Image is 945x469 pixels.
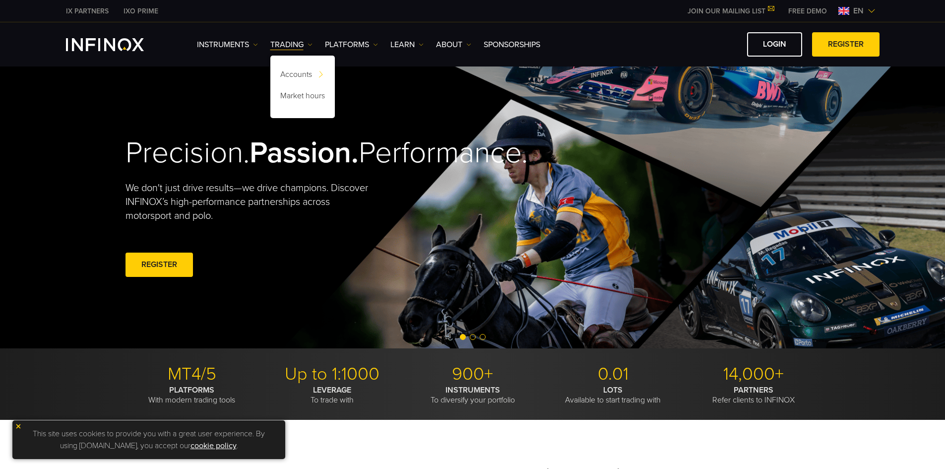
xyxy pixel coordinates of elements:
a: cookie policy [190,441,237,451]
a: REGISTER [812,32,880,57]
a: REGISTER [126,253,193,277]
p: To trade with [266,385,399,405]
a: SPONSORSHIPS [484,39,540,51]
a: JOIN OUR MAILING LIST [680,7,781,15]
p: 900+ [406,363,539,385]
a: Accounts [270,66,335,87]
strong: INSTRUMENTS [445,385,500,395]
p: Up to 1:1000 [266,363,399,385]
p: To diversify your portfolio [406,385,539,405]
h2: Precision. Performance. [126,135,438,171]
p: Refer clients to INFINOX [687,385,820,405]
strong: Passion. [250,135,359,171]
p: 14,000+ [687,363,820,385]
strong: PARTNERS [734,385,773,395]
strong: LOTS [603,385,623,395]
span: en [849,5,868,17]
span: Go to slide 1 [460,334,466,340]
img: yellow close icon [15,423,22,430]
a: Instruments [197,39,258,51]
a: LOGIN [747,32,802,57]
p: MT4/5 [126,363,258,385]
a: INFINOX MENU [781,6,834,16]
p: With modern trading tools [126,385,258,405]
a: INFINOX [116,6,166,16]
a: INFINOX Logo [66,38,167,51]
a: Market hours [270,87,335,108]
a: TRADING [270,39,313,51]
span: Go to slide 2 [470,334,476,340]
p: 0.01 [547,363,680,385]
a: Learn [390,39,424,51]
a: ABOUT [436,39,471,51]
p: We don't just drive results—we drive champions. Discover INFINOX’s high-performance partnerships ... [126,181,376,223]
strong: PLATFORMS [169,385,214,395]
span: Go to slide 3 [480,334,486,340]
a: INFINOX [59,6,116,16]
strong: LEVERAGE [313,385,351,395]
a: PLATFORMS [325,39,378,51]
p: Available to start trading with [547,385,680,405]
p: This site uses cookies to provide you with a great user experience. By using [DOMAIN_NAME], you a... [17,425,280,454]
